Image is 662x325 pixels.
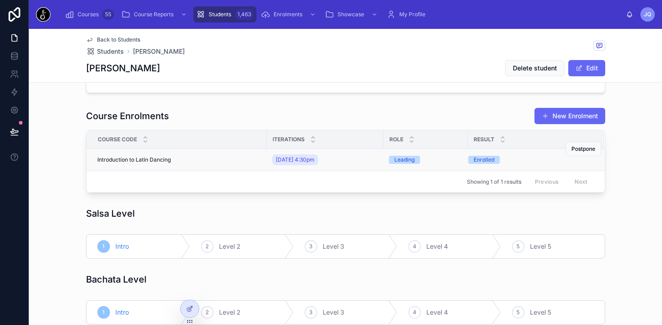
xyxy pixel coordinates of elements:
[86,273,146,286] h1: Bachata Level
[534,108,605,124] button: New Enrolment
[323,242,344,251] span: Level 3
[219,242,241,251] span: Level 2
[58,5,626,24] div: scrollable content
[134,11,173,18] span: Course Reports
[205,309,209,316] span: 2
[505,60,565,76] button: Delete student
[133,47,185,56] a: [PERSON_NAME]
[272,153,378,167] a: [DATE] 4:30pm
[98,136,137,143] span: Course Code
[274,11,302,18] span: Enrolments
[413,309,416,316] span: 4
[258,6,320,23] a: Enrolments
[115,308,129,317] span: Intro
[86,110,169,122] h1: Course Enrolments
[474,156,494,164] div: Enrolled
[474,136,494,143] span: Result
[219,308,241,317] span: Level 2
[413,243,416,250] span: 4
[86,62,160,74] h1: [PERSON_NAME]
[389,136,403,143] span: Role
[102,243,105,250] span: 1
[102,9,114,20] div: 55
[86,36,140,43] a: Back to Students
[235,9,254,20] div: 1,463
[102,309,105,316] span: 1
[566,142,601,156] button: Postpone
[571,145,595,153] span: Postpone
[86,207,135,220] h1: Salsa Level
[323,308,344,317] span: Level 3
[97,156,171,163] span: Introduction to Latin Dancing
[193,6,256,23] a: Students1,463
[62,6,117,23] a: Courses55
[530,308,551,317] span: Level 5
[426,242,448,251] span: Level 4
[394,156,415,164] div: Leading
[516,309,520,316] span: 5
[568,60,605,76] button: Edit
[276,156,315,163] span: [DATE] 4:30pm
[309,243,312,250] span: 3
[468,156,593,164] a: Enrolled
[97,47,124,56] span: Students
[516,243,520,250] span: 5
[78,11,99,18] span: Courses
[384,6,432,23] a: My Profile
[273,136,305,143] span: Iterations
[209,11,231,18] span: Students
[86,47,124,56] a: Students
[119,6,192,23] a: Course Reports
[309,309,312,316] span: 3
[36,7,50,22] img: App logo
[426,308,448,317] span: Level 4
[272,154,318,165] a: [DATE] 4:30pm
[467,178,521,186] span: Showing 1 of 1 results
[644,11,651,18] span: JQ
[338,11,364,18] span: Showcase
[399,11,425,18] span: My Profile
[389,156,462,164] a: Leading
[97,156,261,163] a: Introduction to Latin Dancing
[513,64,557,73] span: Delete student
[97,36,140,43] span: Back to Students
[115,242,129,251] span: Intro
[322,6,382,23] a: Showcase
[530,242,551,251] span: Level 5
[205,243,209,250] span: 2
